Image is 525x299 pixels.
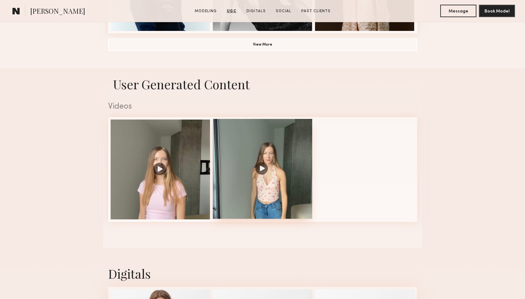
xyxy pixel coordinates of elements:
a: Digitals [244,8,268,14]
a: UGC [224,8,239,14]
div: Videos [108,103,417,111]
button: Message [440,5,476,17]
span: [PERSON_NAME] [30,6,85,17]
button: Book Model [479,5,515,17]
div: Digitals [108,265,417,282]
h1: User Generated Content [103,76,422,92]
a: Past Clients [299,8,333,14]
button: View More [108,38,417,51]
a: Modeling [192,8,219,14]
a: Book Model [479,8,515,13]
a: Social [273,8,294,14]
